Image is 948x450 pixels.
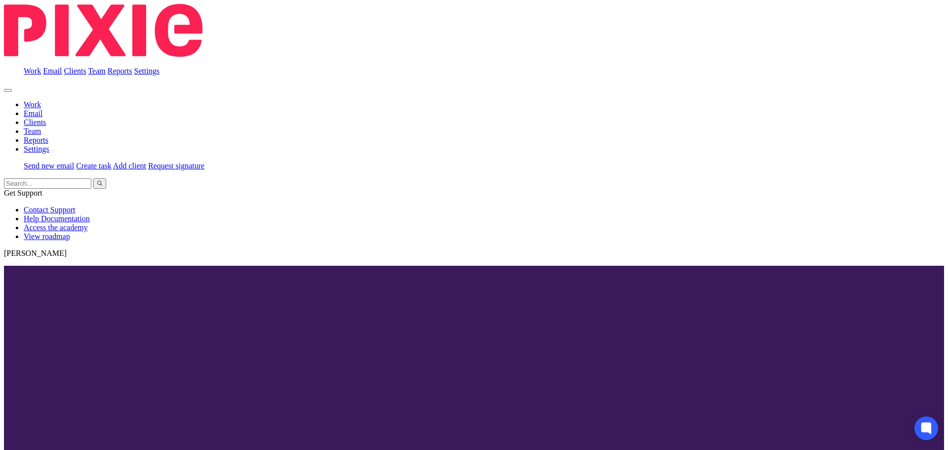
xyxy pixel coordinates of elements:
[24,232,70,241] a: View roadmap
[24,223,88,232] a: Access the academy
[76,162,112,170] a: Create task
[24,136,48,144] a: Reports
[4,178,91,189] input: Search
[24,205,75,214] a: Contact Support
[4,189,42,197] span: Get Support
[24,109,42,118] a: Email
[24,100,41,109] a: Work
[134,67,160,75] a: Settings
[113,162,146,170] a: Add client
[24,118,46,126] a: Clients
[93,178,106,189] button: Search
[148,162,204,170] a: Request signature
[24,214,90,223] a: Help Documentation
[24,67,41,75] a: Work
[64,67,86,75] a: Clients
[24,127,41,135] a: Team
[24,162,74,170] a: Send new email
[43,67,62,75] a: Email
[108,67,132,75] a: Reports
[4,249,944,258] p: [PERSON_NAME]
[88,67,105,75] a: Team
[4,4,202,57] img: Pixie
[24,145,49,153] a: Settings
